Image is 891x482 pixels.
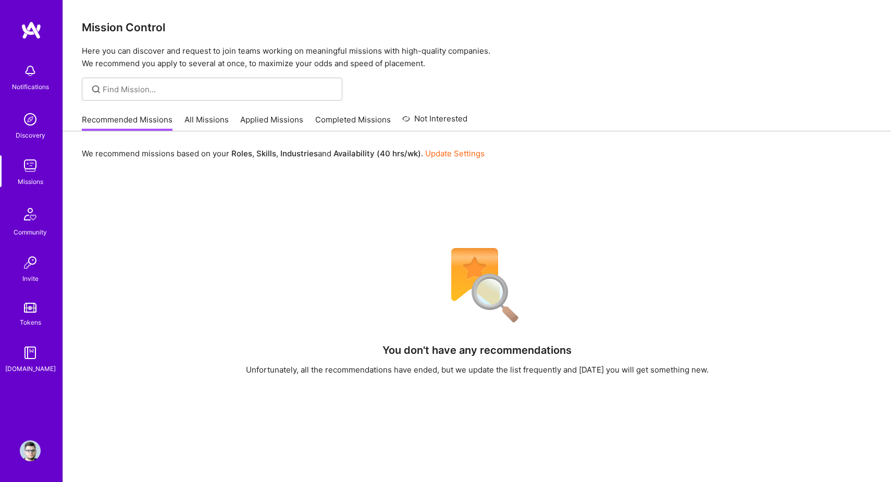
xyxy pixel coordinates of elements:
a: User Avatar [17,440,43,461]
b: Roles [231,149,252,158]
div: Community [14,227,47,238]
div: Notifications [12,81,49,92]
a: Update Settings [425,149,485,158]
img: bell [20,60,41,81]
h3: Mission Control [82,21,872,34]
div: Unfortunately, all the recommendations have ended, but we update the list frequently and [DATE] y... [246,364,709,375]
a: Recommended Missions [82,114,172,131]
div: [DOMAIN_NAME] [5,363,56,374]
a: Not Interested [402,113,467,131]
i: icon SearchGrey [90,83,102,95]
div: Tokens [20,317,41,328]
h4: You don't have any recommendations [382,344,572,356]
a: Completed Missions [315,114,391,131]
img: tokens [24,303,36,313]
b: Industries [280,149,318,158]
img: No Results [433,241,522,330]
div: Missions [18,176,43,187]
img: guide book [20,342,41,363]
input: Find Mission... [103,84,335,95]
img: teamwork [20,155,41,176]
p: We recommend missions based on your , , and . [82,148,485,159]
img: User Avatar [20,440,41,461]
b: Availability (40 hrs/wk) [333,149,421,158]
a: Applied Missions [240,114,303,131]
div: Invite [22,273,39,284]
img: Invite [20,252,41,273]
img: Community [18,202,43,227]
img: logo [21,21,42,40]
b: Skills [256,149,276,158]
img: discovery [20,109,41,130]
div: Discovery [16,130,45,141]
a: All Missions [184,114,229,131]
p: Here you can discover and request to join teams working on meaningful missions with high-quality ... [82,45,872,70]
